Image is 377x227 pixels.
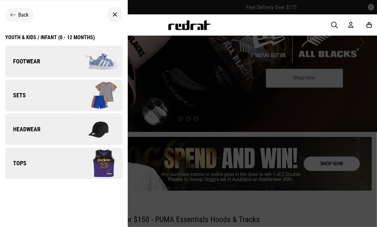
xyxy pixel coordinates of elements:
button: Open LiveChat chat widget [5,3,25,22]
span: Tops [5,159,26,167]
img: Headwear [64,113,122,146]
img: Tops [64,147,122,180]
img: Sets [64,79,122,112]
img: Footwear [64,45,122,78]
span: Back [18,12,28,18]
a: Tops Tops [5,148,123,179]
span: Sets [5,91,26,99]
span: Footwear [5,57,40,65]
a: Sets Sets [5,80,123,111]
span: Headwear [5,125,41,133]
div: Youth & Kids / Infant (0 - 12 months) [5,34,95,41]
img: Redrat logo [168,20,211,30]
a: Headwear Headwear [5,114,123,145]
a: Footwear Footwear [5,46,123,77]
a: Youth & Kids / Infant (0 - 12 months) [5,34,95,46]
